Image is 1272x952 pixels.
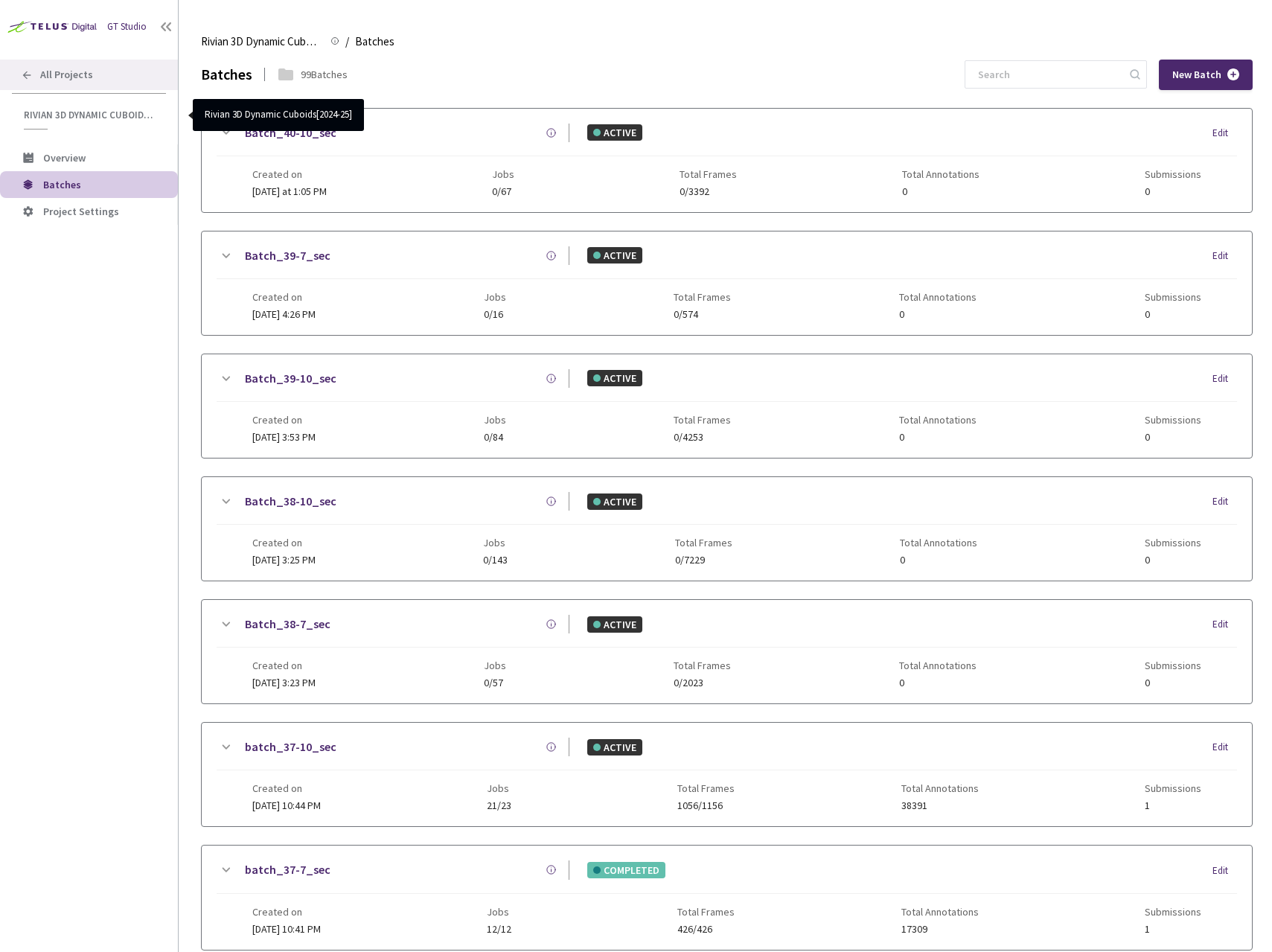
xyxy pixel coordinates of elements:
[1145,906,1201,918] span: Submissions
[252,537,316,549] span: Created on
[899,309,977,320] span: 0
[202,477,1252,581] div: Batch_38-10_secACTIVEEditCreated on[DATE] 3:25 PMJobs0/143Total Frames0/7229Total Annotations0Sub...
[677,906,735,918] span: Total Frames
[487,782,511,794] span: Jobs
[899,432,977,443] span: 0
[674,291,731,303] span: Total Frames
[43,205,119,218] span: Project Settings
[587,616,642,633] div: ACTIVE
[1145,659,1201,671] span: Submissions
[492,168,514,180] span: Jobs
[252,799,321,812] span: [DATE] 10:44 PM
[201,64,252,86] div: Batches
[202,354,1252,458] div: Batch_39-10_secACTIVEEditCreated on[DATE] 3:53 PMJobs0/84Total Frames0/4253Total Annotations0Subm...
[484,432,506,443] span: 0/84
[901,782,979,794] span: Total Annotations
[483,537,508,549] span: Jobs
[674,414,731,426] span: Total Frames
[587,862,665,878] div: COMPLETED
[252,291,316,303] span: Created on
[201,33,322,51] span: Rivian 3D Dynamic Cuboids[2024-25]
[1145,186,1201,197] span: 0
[680,168,737,180] span: Total Frames
[301,67,348,82] div: 99 Batches
[202,600,1252,703] div: Batch_38-7_secACTIVEEditCreated on[DATE] 3:23 PMJobs0/57Total Frames0/2023Total Annotations0Submi...
[40,68,93,81] span: All Projects
[677,800,735,811] span: 1056/1156
[252,430,316,444] span: [DATE] 3:53 PM
[245,615,330,633] a: Batch_38-7_sec
[355,33,394,51] span: Batches
[901,800,979,811] span: 38391
[1145,168,1201,180] span: Submissions
[345,33,349,51] li: /
[674,432,731,443] span: 0/4253
[677,924,735,935] span: 426/426
[252,922,321,936] span: [DATE] 10:41 PM
[680,186,737,197] span: 0/3392
[252,185,327,198] span: [DATE] at 1:05 PM
[483,555,508,566] span: 0/143
[487,800,511,811] span: 21/23
[252,168,327,180] span: Created on
[902,186,979,197] span: 0
[969,61,1128,88] input: Search
[487,924,511,935] span: 12/12
[902,168,979,180] span: Total Annotations
[24,109,157,121] span: Rivian 3D Dynamic Cuboids[2024-25]
[901,906,979,918] span: Total Annotations
[1212,863,1237,878] div: Edit
[1212,494,1237,509] div: Edit
[1145,432,1201,443] span: 0
[587,370,642,386] div: ACTIVE
[484,291,506,303] span: Jobs
[484,414,506,426] span: Jobs
[900,555,977,566] span: 0
[587,739,642,755] div: ACTIVE
[899,677,977,689] span: 0
[900,537,977,549] span: Total Annotations
[675,537,732,549] span: Total Frames
[1145,309,1201,320] span: 0
[245,492,336,511] a: Batch_38-10_sec
[1212,249,1237,263] div: Edit
[245,738,336,756] a: batch_37-10_sec
[1212,617,1237,632] div: Edit
[252,906,321,918] span: Created on
[587,124,642,141] div: ACTIVE
[899,659,977,671] span: Total Annotations
[107,20,147,34] div: GT Studio
[245,124,336,142] a: Batch_40-10_sec
[1145,537,1201,549] span: Submissions
[492,186,514,197] span: 0/67
[587,493,642,510] div: ACTIVE
[202,109,1252,212] div: Batch_40-10_secACTIVEEditCreated on[DATE] at 1:05 PMJobs0/67Total Frames0/3392Total Annotations0S...
[252,782,321,794] span: Created on
[1212,126,1237,141] div: Edit
[202,846,1252,949] div: batch_37-7_secCOMPLETEDEditCreated on[DATE] 10:41 PMJobs12/12Total Frames426/426Total Annotations...
[1145,414,1201,426] span: Submissions
[1172,68,1221,81] span: New Batch
[484,677,506,689] span: 0/57
[245,860,330,879] a: batch_37-7_sec
[1145,924,1201,935] span: 1
[677,782,735,794] span: Total Frames
[484,659,506,671] span: Jobs
[1212,371,1237,386] div: Edit
[1145,782,1201,794] span: Submissions
[252,307,316,321] span: [DATE] 4:26 PM
[901,924,979,935] span: 17309
[43,151,86,164] span: Overview
[674,677,731,689] span: 0/2023
[252,414,316,426] span: Created on
[1145,555,1201,566] span: 0
[245,369,336,388] a: Batch_39-10_sec
[252,659,316,671] span: Created on
[675,555,732,566] span: 0/7229
[484,309,506,320] span: 0/16
[252,553,316,566] span: [DATE] 3:25 PM
[587,247,642,263] div: ACTIVE
[245,246,330,265] a: Batch_39-7_sec
[1145,800,1201,811] span: 1
[43,178,81,191] span: Batches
